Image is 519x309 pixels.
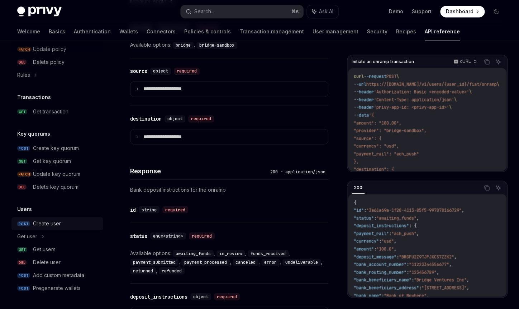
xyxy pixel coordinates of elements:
code: returned [130,267,156,274]
div: , [130,257,181,266]
span: , [454,254,457,259]
a: DELDelete key quorum [11,181,103,193]
a: API reference [425,23,460,40]
div: Create user [33,219,61,228]
span: object [167,116,182,122]
a: Dashboard [440,6,485,17]
span: { [354,200,356,205]
a: POSTCreate user [11,217,103,230]
span: : { [409,223,416,228]
div: , [216,249,248,257]
div: Get users [33,245,56,254]
div: Delete user [33,258,61,267]
a: Policies & controls [184,23,231,40]
span: "ach_push" [391,230,416,236]
span: , [437,269,439,275]
div: Get transaction [33,107,68,116]
span: , [427,292,429,298]
span: "bank_beneficiary_address" [354,285,419,290]
span: "Bridge Ventures Inc" [414,277,467,282]
span: PATCH [17,172,32,177]
code: bridge-sandbox [196,42,237,49]
a: Recipes [396,23,416,40]
button: cURL [449,56,480,68]
a: POSTCreate key quorum [11,142,103,155]
span: , [416,230,419,236]
span: "bank_beneficiary_name" [354,277,411,282]
span: 'Authorization: Basic <encoded-value>' [374,89,469,95]
span: --header [354,89,374,95]
a: Connectors [147,23,176,40]
div: Delete key quorum [33,183,78,191]
code: payment_submitted [130,258,178,266]
span: "payment_rail" [354,230,389,236]
code: error [261,258,280,266]
span: \ [469,89,472,95]
span: "status" [354,215,374,221]
h5: Key quorums [17,130,50,138]
span: "destination": { [354,167,394,172]
h5: Transactions [17,93,51,102]
span: : [411,277,414,282]
a: GETGet key quorum [11,155,103,168]
span: \ [396,74,399,79]
div: source [130,67,147,75]
div: , [261,257,282,266]
div: 200 [352,183,365,192]
span: : [406,269,409,275]
span: : [374,246,376,252]
span: : [396,254,399,259]
span: curl [354,74,364,79]
a: Welcome [17,23,40,40]
div: , [181,257,233,266]
div: Pregenerate wallets [33,284,81,292]
div: Search... [194,7,214,16]
span: POST [17,286,30,291]
div: , [248,249,291,257]
span: POST [17,273,30,278]
span: DEL [17,60,27,65]
code: payment_processed [181,258,230,266]
div: required [162,206,188,213]
span: : [389,230,391,236]
span: , [394,246,396,252]
p: Bank deposit instructions for the onramp [130,185,328,194]
button: Copy the contents from the code block [482,57,491,66]
span: "usd" [381,238,394,244]
span: "amount": "100.00", [354,120,401,126]
div: id [130,206,136,213]
span: "123456789" [409,269,437,275]
div: Delete policy [33,58,65,66]
div: Rules [17,71,30,79]
span: \ [449,104,452,110]
span: DEL [17,184,27,190]
a: User management [313,23,358,40]
span: : [381,292,384,298]
span: "[STREET_ADDRESS]" [422,285,467,290]
div: required [174,67,200,75]
div: 200 - application/json [267,168,328,175]
span: : [364,207,366,213]
span: POST [17,146,30,151]
a: Basics [49,23,65,40]
a: Wallets [119,23,138,40]
span: "3a61a69a-1f20-4113-85f5-997078166729" [366,207,462,213]
div: Get user [17,232,37,241]
span: "provider": "bridge-sandbox", [354,128,427,134]
code: awaiting_funds [173,250,214,257]
code: funds_received [248,250,289,257]
a: DELDelete user [11,256,103,269]
span: --header [354,104,374,110]
span: : [374,215,376,221]
span: "deposit_message" [354,254,396,259]
code: in_review [216,250,245,257]
div: required [188,115,214,122]
div: deposit_instructions [130,293,187,300]
span: "bank_account_number" [354,261,406,267]
span: "awaiting_funds" [376,215,416,221]
span: , [467,285,469,290]
div: required [214,293,240,300]
span: "amount" [354,246,374,252]
span: POST [17,221,30,226]
code: refunded [159,267,185,274]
